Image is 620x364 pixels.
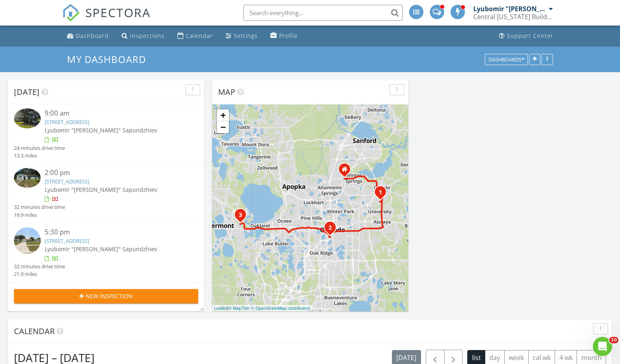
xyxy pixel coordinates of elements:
[609,337,618,343] span: 10
[14,211,65,219] div: 19.9 miles
[62,4,80,22] img: The Best Home Inspection Software - Spectora
[240,214,245,219] div: 15637 Greater Trail, Clermont, FL 34711
[379,190,382,195] i: 1
[86,292,133,300] span: New Inspection
[186,32,213,39] div: Calendar
[228,306,250,311] a: © MapTiler
[217,121,229,133] a: Zoom out
[14,87,39,97] span: [DATE]
[251,306,311,311] a: © OpenStreetMap contributors
[267,29,301,43] a: Profile
[45,178,89,185] a: [STREET_ADDRESS]
[14,108,198,159] a: 9:00 am [STREET_ADDRESS] Lyubomir "[PERSON_NAME]" Sapundzhiev 24 minutes drive time 13.3 miles
[45,168,183,178] div: 2:00 pm
[14,227,198,278] a: 5:30 pm [STREET_ADDRESS] Lyubomir "[PERSON_NAME]" Sapundzhiev 32 minutes drive time 21.9 miles
[218,87,235,97] span: Map
[14,144,65,152] div: 24 minutes drive time
[473,5,547,13] div: Lyubomir "[PERSON_NAME]" Sapundzhiev
[344,169,349,174] div: 619 S Grant St., Longwood FL 32750
[214,306,227,311] a: Leaflet
[14,227,41,254] img: streetview
[239,212,242,218] i: 3
[76,32,109,39] div: Dashboard
[45,186,157,193] span: Lyubomir "[PERSON_NAME]" Sapundzhiev
[488,57,524,62] div: Dashboards
[130,32,165,39] div: Inspections
[45,227,183,237] div: 5:30 pm
[473,13,553,21] div: Central Florida Building Inspectors
[45,237,89,244] a: [STREET_ADDRESS]
[593,337,612,356] iframe: Intercom live chat
[62,11,151,28] a: SPECTORA
[85,4,151,21] span: SPECTORA
[45,126,157,134] span: Lyubomir "[PERSON_NAME]" Sapundzhiev
[174,29,216,43] a: Calendar
[496,29,557,43] a: Support Center
[329,225,332,231] i: 2
[330,227,335,232] div: 613 20th St, Orlando, FL 32805
[14,270,65,278] div: 21.9 miles
[67,53,153,66] a: My Dashboard
[217,109,229,121] a: Zoom in
[45,118,89,126] a: [STREET_ADDRESS]
[14,203,65,211] div: 32 minutes drive time
[234,32,258,39] div: Settings
[118,29,168,43] a: Inspections
[45,245,157,253] span: Lyubomir "[PERSON_NAME]" Sapundzhiev
[14,108,41,128] img: 9330794%2Fcover_photos%2FH4uklsjZKowSErDkmSs2%2Fsmall.jpg
[14,168,41,188] img: 9369705%2Fcover_photos%2FNB7UNwlaJPhh7KQARtK0%2Fsmall.jpg
[14,168,198,219] a: 2:00 pm [STREET_ADDRESS] Lyubomir "[PERSON_NAME]" Sapundzhiev 32 minutes drive time 19.9 miles
[14,152,65,159] div: 13.3 miles
[243,5,403,21] input: Search everything...
[14,263,65,270] div: 32 minutes drive time
[14,289,198,303] button: New Inspection
[212,305,313,312] div: |
[14,326,55,336] span: Calendar
[45,108,183,118] div: 9:00 am
[64,29,112,43] a: Dashboard
[485,54,528,65] button: Dashboards
[380,192,385,197] div: 421 Wilmington Cir , Oviedo, FL 32765
[279,32,298,39] div: Profile
[507,32,553,39] div: Support Center
[222,29,261,43] a: Settings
